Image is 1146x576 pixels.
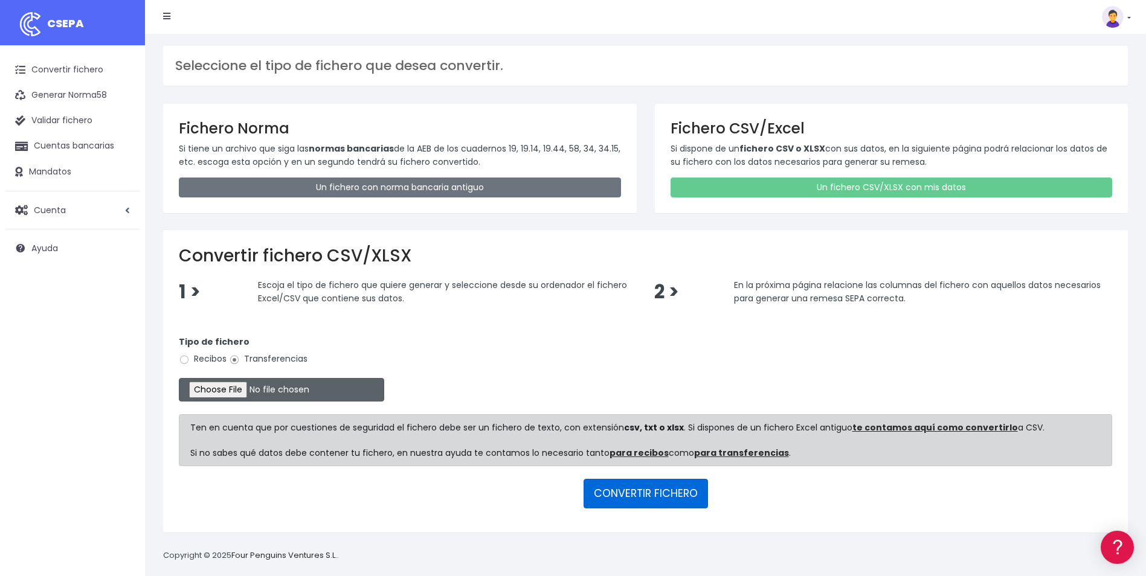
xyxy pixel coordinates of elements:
p: Si tiene un archivo que siga las de la AEB de los cuadernos 19, 19.14, 19.44, 58, 34, 34.15, etc.... [179,142,621,169]
p: Copyright © 2025 . [163,549,339,562]
a: Un fichero CSV/XLSX con mis datos [671,178,1113,197]
span: Cuenta [34,203,66,216]
strong: fichero CSV o XLSX [739,142,825,155]
label: Transferencias [229,353,307,365]
span: CSEPA [47,16,84,31]
a: Perfiles de empresas [12,209,230,228]
div: Información general [12,84,230,95]
h3: Fichero Norma [179,120,621,137]
a: Problemas habituales [12,171,230,190]
a: Generar Norma58 [6,83,139,108]
a: Cuentas bancarias [6,133,139,159]
h3: Fichero CSV/Excel [671,120,1113,137]
a: General [12,259,230,278]
strong: normas bancarias [309,142,394,155]
span: En la próxima página relacione las columnas del fichero con aquellos datos necesarios para genera... [734,279,1101,304]
a: Formatos [12,153,230,171]
div: Programadores [12,290,230,301]
a: Convertir fichero [6,57,139,83]
p: Si dispone de un con sus datos, en la siguiente página podrá relacionar los datos de su fichero c... [671,142,1113,169]
label: Recibos [179,353,227,365]
span: Escoja el tipo de fichero que quiere generar y seleccione desde su ordenador el fichero Excel/CSV... [258,279,627,304]
div: Facturación [12,240,230,251]
div: Ten en cuenta que por cuestiones de seguridad el fichero debe ser un fichero de texto, con extens... [179,414,1112,466]
button: CONVERTIR FICHERO [584,479,708,508]
a: Validar fichero [6,108,139,133]
strong: csv, txt o xlsx [624,421,684,434]
a: Four Penguins Ventures S.L. [231,549,337,561]
a: para transferencias [694,447,789,459]
a: Videotutoriales [12,190,230,209]
a: API [12,309,230,327]
a: Ayuda [6,235,139,261]
span: Ayuda [31,242,58,254]
span: 1 > [179,279,201,305]
a: Cuenta [6,197,139,223]
button: Contáctanos [12,323,230,344]
a: te contamos aquí como convertirlo [852,421,1018,434]
img: logo [15,9,45,39]
a: Mandatos [6,159,139,185]
a: POWERED BY ENCHANT [166,348,233,359]
h3: Seleccione el tipo de fichero que desea convertir. [175,58,1116,74]
img: profile [1102,6,1124,28]
strong: Tipo de fichero [179,336,249,348]
a: para recibos [610,447,669,459]
div: Convertir ficheros [12,133,230,145]
a: Un fichero con norma bancaria antiguo [179,178,621,197]
h2: Convertir fichero CSV/XLSX [179,246,1112,266]
span: 2 > [654,279,679,305]
a: Información general [12,103,230,121]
